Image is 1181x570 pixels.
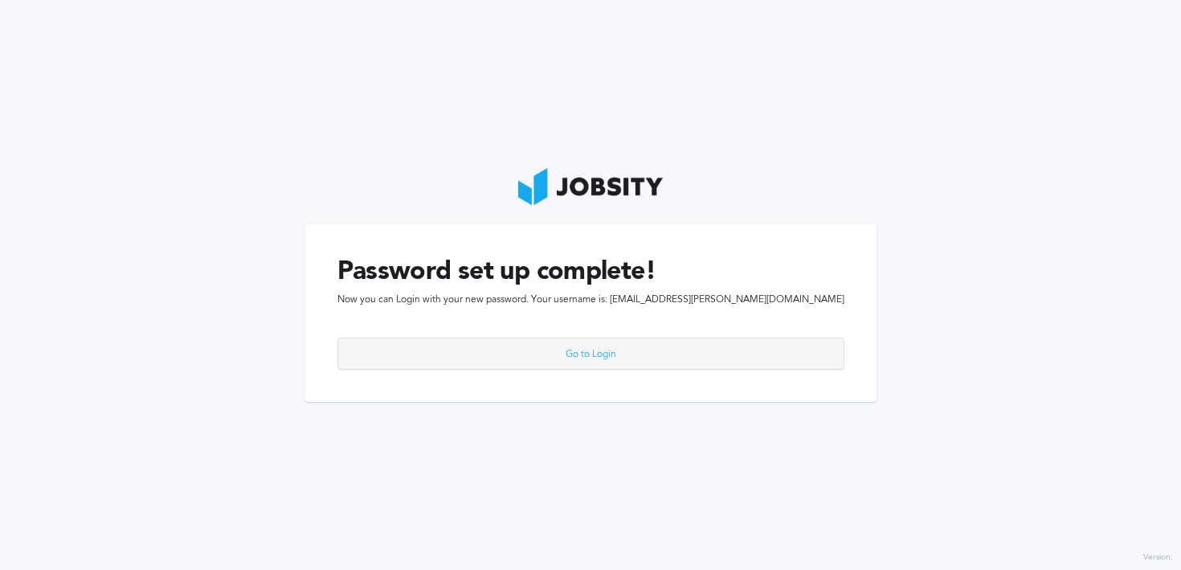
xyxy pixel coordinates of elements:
[337,256,844,286] h1: Password set up complete!
[338,338,844,371] div: Go to Login
[337,338,844,370] button: Go to Login
[337,294,844,306] span: Now you can Login with your new password. Your username is: [EMAIL_ADDRESS][PERSON_NAME][DOMAIN_N...
[1143,553,1173,563] label: Version:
